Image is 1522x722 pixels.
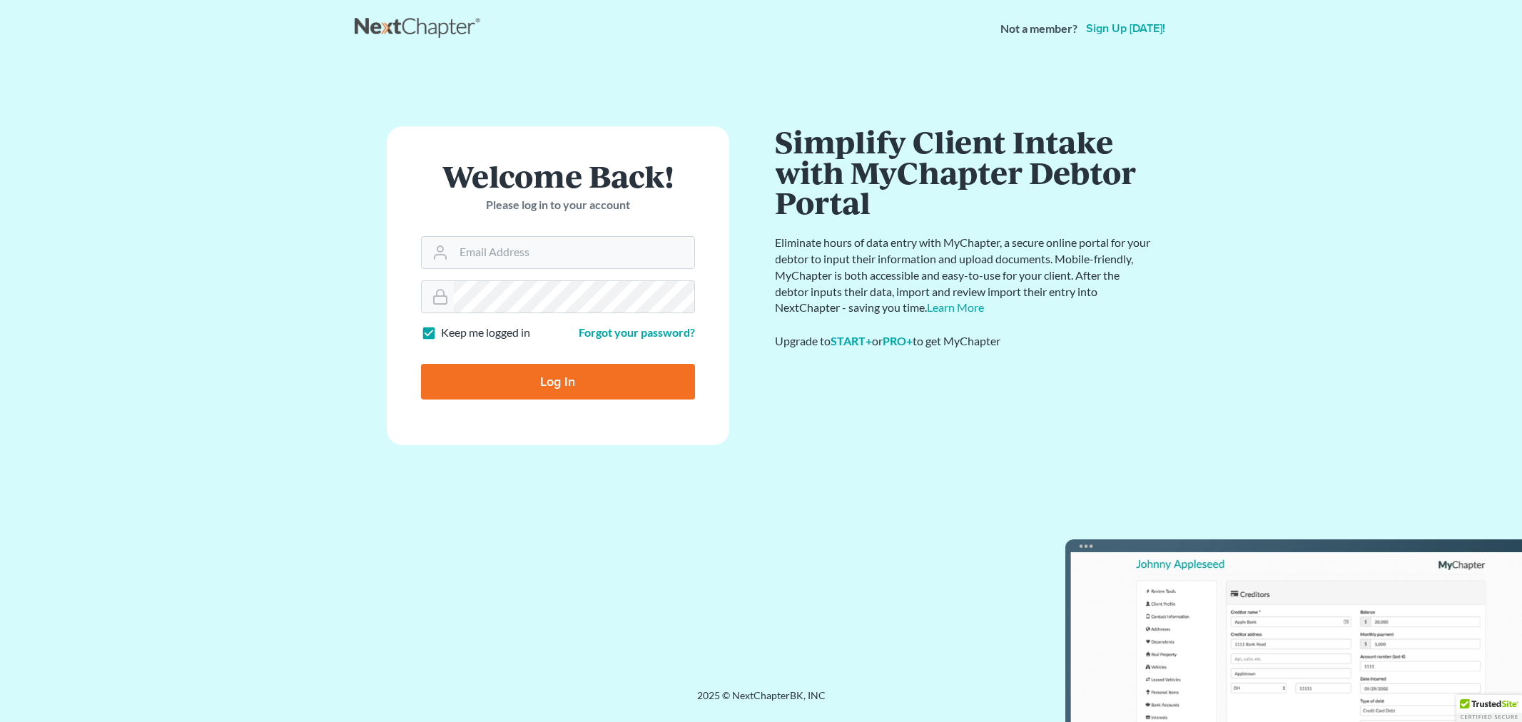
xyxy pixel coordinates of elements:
[1000,21,1077,37] strong: Not a member?
[421,161,695,191] h1: Welcome Back!
[831,334,873,347] a: START+
[421,197,695,213] p: Please log in to your account
[355,688,1168,714] div: 2025 © NextChapterBK, INC
[883,334,913,347] a: PRO+
[776,126,1154,218] h1: Simplify Client Intake with MyChapter Debtor Portal
[579,325,695,339] a: Forgot your password?
[421,364,695,400] input: Log In
[1456,695,1522,722] div: TrustedSite Certified
[776,235,1154,316] p: Eliminate hours of data entry with MyChapter, a secure online portal for your debtor to input the...
[441,325,530,341] label: Keep me logged in
[454,237,694,268] input: Email Address
[1083,23,1168,34] a: Sign up [DATE]!
[776,333,1154,350] div: Upgrade to or to get MyChapter
[928,300,985,314] a: Learn More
